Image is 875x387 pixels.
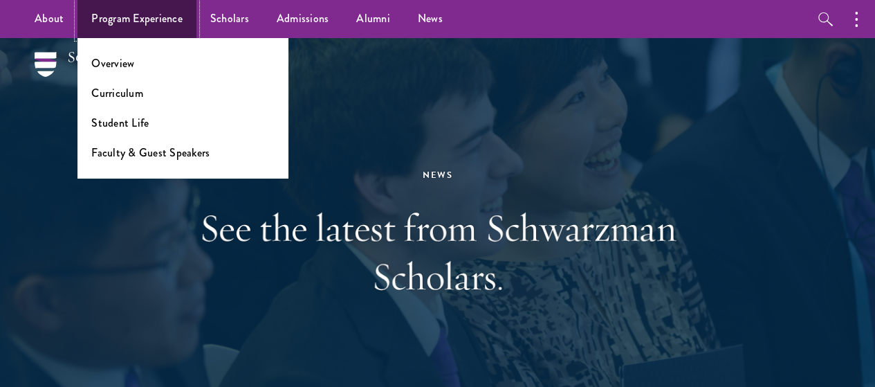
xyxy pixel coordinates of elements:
h1: See the latest from Schwarzman Scholars. [199,204,676,300]
a: Overview [91,55,134,71]
img: Schwarzman Scholars [35,52,161,94]
div: News [199,168,676,183]
a: Student Life [91,115,149,131]
a: Curriculum [91,85,143,101]
a: Faculty & Guest Speakers [91,145,210,161]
